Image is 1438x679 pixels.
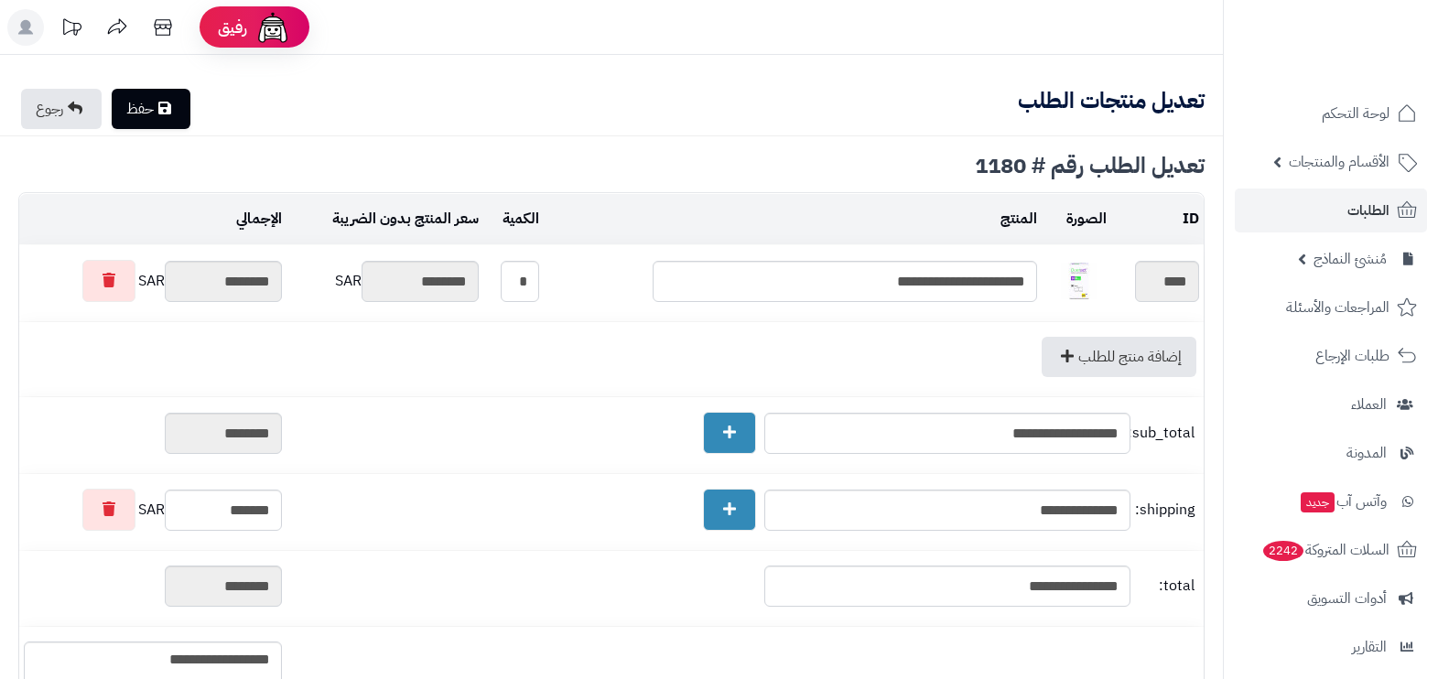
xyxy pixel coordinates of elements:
a: السلات المتروكة2242 [1235,528,1427,572]
div: SAR [24,260,282,302]
span: وآتس آب [1299,489,1387,514]
a: أدوات التسويق [1235,577,1427,620]
span: total: [1135,576,1195,597]
span: sub_total: [1135,423,1195,444]
a: تحديثات المنصة [49,9,94,50]
img: 553870b6d55bdbc7f384e3bec4c260f53089-40x40.jpg [1061,263,1097,299]
div: تعديل الطلب رقم # 1180 [18,155,1205,177]
a: التقارير [1235,625,1427,669]
span: 2242 [1262,541,1303,562]
span: العملاء [1351,392,1387,417]
div: SAR [24,489,282,531]
span: طلبات الإرجاع [1315,343,1389,369]
span: shipping: [1135,500,1195,521]
span: لوحة التحكم [1322,101,1389,126]
span: جديد [1301,492,1335,512]
a: وآتس آبجديد [1235,480,1427,523]
span: الأقسام والمنتجات [1289,149,1389,175]
span: رفيق [218,16,247,38]
div: SAR [291,261,479,302]
td: المنتج [544,194,1042,244]
a: العملاء [1235,383,1427,426]
a: طلبات الإرجاع [1235,334,1427,378]
td: سعر المنتج بدون الضريبة [287,194,483,244]
span: الطلبات [1347,198,1389,223]
td: الإجمالي [19,194,287,244]
span: أدوات التسويق [1307,586,1387,611]
a: المدونة [1235,431,1427,475]
img: logo-2.png [1314,41,1421,80]
span: المدونة [1346,440,1387,466]
span: السلات المتروكة [1261,537,1389,563]
span: مُنشئ النماذج [1314,246,1387,272]
a: الطلبات [1235,189,1427,232]
a: المراجعات والأسئلة [1235,286,1427,329]
td: الصورة [1042,194,1111,244]
td: ID [1111,194,1204,244]
a: لوحة التحكم [1235,92,1427,135]
a: حفظ [112,89,190,129]
td: الكمية [483,194,544,244]
span: التقارير [1352,634,1387,660]
span: المراجعات والأسئلة [1286,295,1389,320]
img: ai-face.png [254,9,291,46]
a: إضافة منتج للطلب [1042,337,1196,377]
a: رجوع [21,89,102,129]
b: تعديل منتجات الطلب [1018,84,1205,117]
